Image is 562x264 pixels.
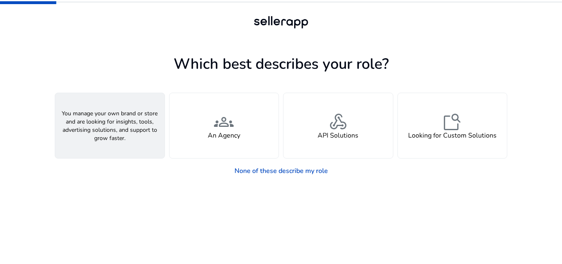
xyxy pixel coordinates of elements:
[318,132,358,140] h4: API Solutions
[408,132,497,140] h4: Looking for Custom Solutions
[283,93,393,159] button: webhookAPI Solutions
[169,93,279,159] button: groupsAn Agency
[442,112,462,132] span: feature_search
[228,163,334,179] a: None of these describe my role
[328,112,348,132] span: webhook
[397,93,508,159] button: feature_searchLooking for Custom Solutions
[214,112,234,132] span: groups
[208,132,240,140] h4: An Agency
[55,93,165,159] button: You manage your own brand or store and are looking for insights, tools, advertising solutions, an...
[55,55,507,73] h1: Which best describes your role?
